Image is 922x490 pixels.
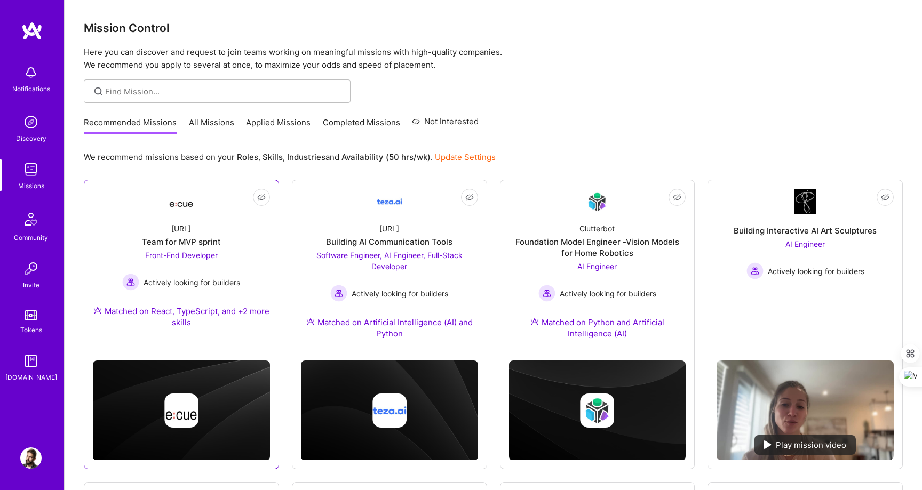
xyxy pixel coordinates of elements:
div: Invite [23,279,39,291]
img: tokens [25,310,37,320]
img: Actively looking for builders [122,274,139,291]
img: teamwork [20,159,42,180]
a: Not Interested [412,115,479,134]
i: icon EyeClosed [881,193,889,202]
a: All Missions [189,117,234,134]
div: [URL] [379,223,399,234]
div: Building AI Communication Tools [326,236,452,247]
img: cover [93,360,270,461]
span: AI Engineer [785,239,825,248]
div: Team for MVP sprint [142,236,221,247]
img: No Mission [717,360,894,460]
span: Actively looking for builders [768,266,864,277]
img: Actively looking for builders [538,285,555,302]
img: play [764,440,772,449]
img: Actively looking for builders [746,262,764,279]
span: Actively looking for builders [352,288,448,299]
img: Company Logo [584,189,610,214]
i: icon EyeClosed [465,193,474,202]
div: Foundation Model Engineer -Vision Models for Home Robotics [509,236,686,259]
img: Company logo [164,393,198,428]
div: Missions [18,180,44,191]
img: Company Logo [377,189,402,214]
img: User Avatar [20,447,42,469]
a: Company Logo[URL]Team for MVP sprintFront-End Developer Actively looking for buildersActively loo... [93,189,270,341]
i: icon EyeClosed [673,193,681,202]
span: Actively looking for builders [560,288,656,299]
img: cover [301,360,478,461]
img: Ateam Purple Icon [93,306,102,315]
a: User Avatar [18,447,44,469]
img: Company Logo [794,189,816,214]
img: logo [21,21,43,41]
span: Software Engineer, AI Engineer, Full-Stack Developer [316,251,463,271]
a: Company LogoClutterbotFoundation Model Engineer -Vision Models for Home RoboticsAI Engineer Activ... [509,189,686,352]
div: [DOMAIN_NAME] [5,372,57,383]
span: Front-End Developer [145,251,218,260]
b: Skills [263,152,283,162]
div: [URL] [171,223,191,234]
p: Here you can discover and request to join teams working on meaningful missions with high-quality ... [84,46,903,71]
img: Actively looking for builders [330,285,347,302]
i: icon EyeClosed [257,193,266,202]
img: cover [509,360,686,461]
b: Industries [287,152,325,162]
span: Actively looking for builders [144,277,240,288]
img: Ateam Purple Icon [530,317,539,326]
img: Company logo [580,393,614,428]
div: Play mission video [754,435,856,455]
img: Company logo [372,393,407,428]
img: guide book [20,350,42,372]
a: Update Settings [435,152,496,162]
div: Building Interactive AI Art Sculptures [734,225,877,236]
img: discovery [20,111,42,133]
div: Notifications [12,83,50,94]
input: Find Mission... [105,86,343,97]
b: Availability (50 hrs/wk) [341,152,431,162]
img: bell [20,62,42,83]
div: Tokens [20,324,42,335]
a: Applied Missions [246,117,311,134]
div: Community [14,232,48,243]
a: Company LogoBuilding Interactive AI Art SculpturesAI Engineer Actively looking for buildersActive... [717,189,894,352]
b: Roles [237,152,258,162]
img: Invite [20,258,42,279]
div: Clutterbot [579,223,615,234]
img: Company Logo [169,192,194,211]
p: We recommend missions based on your , , and . [84,151,496,163]
h3: Mission Control [84,21,903,35]
i: icon SearchGrey [92,85,105,98]
span: AI Engineer [577,262,617,271]
div: Discovery [16,133,46,144]
a: Recommended Missions [84,117,177,134]
div: Matched on React, TypeScript, and +2 more skills [93,306,270,328]
img: Community [18,206,44,232]
img: Ateam Purple Icon [306,317,315,326]
a: Completed Missions [323,117,400,134]
div: Matched on Artificial Intelligence (AI) and Python [301,317,478,339]
div: Matched on Python and Artificial Intelligence (AI) [509,317,686,339]
a: Company Logo[URL]Building AI Communication ToolsSoftware Engineer, AI Engineer, Full-Stack Develo... [301,189,478,352]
